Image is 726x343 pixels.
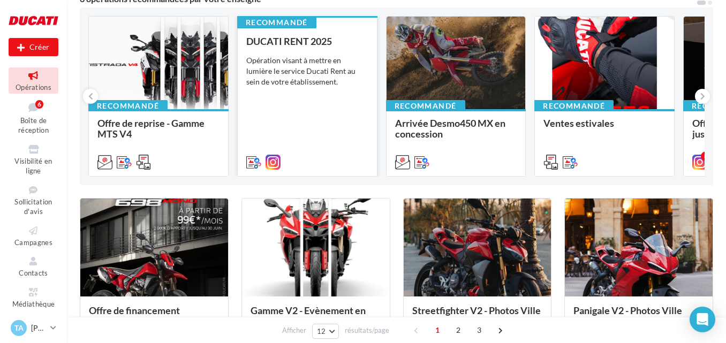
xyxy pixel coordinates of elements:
[246,55,368,87] div: Opération visant à mettre en lumière le service Ducati Rent au sein de votre établissement.
[12,300,55,308] span: Médiathèque
[9,318,58,338] a: TA [PERSON_NAME]
[14,238,52,247] span: Campagnes
[386,100,465,112] div: Recommandé
[534,100,614,112] div: Recommandé
[9,141,58,178] a: Visibilité en ligne
[429,322,446,339] span: 1
[14,323,24,333] span: TA
[395,117,505,140] span: Arrivée Desmo450 MX en concession
[9,98,58,137] a: Boîte de réception6
[573,304,682,316] span: Panigale V2 - Photos Ville
[19,269,48,277] span: Contacts
[31,323,46,333] p: [PERSON_NAME]
[543,117,614,129] span: Ventes estivales
[690,307,715,332] div: Open Intercom Messenger
[9,284,58,310] a: Médiathèque
[471,322,488,339] span: 3
[9,182,58,218] a: Sollicitation d'avis
[317,327,326,336] span: 12
[246,35,332,47] span: DUCATI RENT 2025
[9,67,58,94] a: Opérations
[282,325,306,336] span: Afficher
[701,151,710,161] div: 8
[18,116,49,135] span: Boîte de réception
[9,38,58,56] button: Créer
[14,157,52,176] span: Visibilité en ligne
[35,100,43,109] div: 6
[9,38,58,56] div: Nouvelle campagne
[251,304,366,327] span: Gamme V2 - Evènement en concession
[312,324,339,339] button: 12
[412,304,541,316] span: Streetfighter V2 - Photos Ville
[345,325,389,336] span: résultats/page
[88,100,168,112] div: Recommandé
[14,197,52,216] span: Sollicitation d'avis
[450,322,467,339] span: 2
[89,304,180,327] span: Offre de financement Hypermotard 6...
[237,17,316,28] div: Recommandé
[16,83,51,92] span: Opérations
[9,253,58,279] a: Contacts
[97,117,205,140] span: Offre de reprise - Gamme MTS V4
[9,223,58,249] a: Campagnes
